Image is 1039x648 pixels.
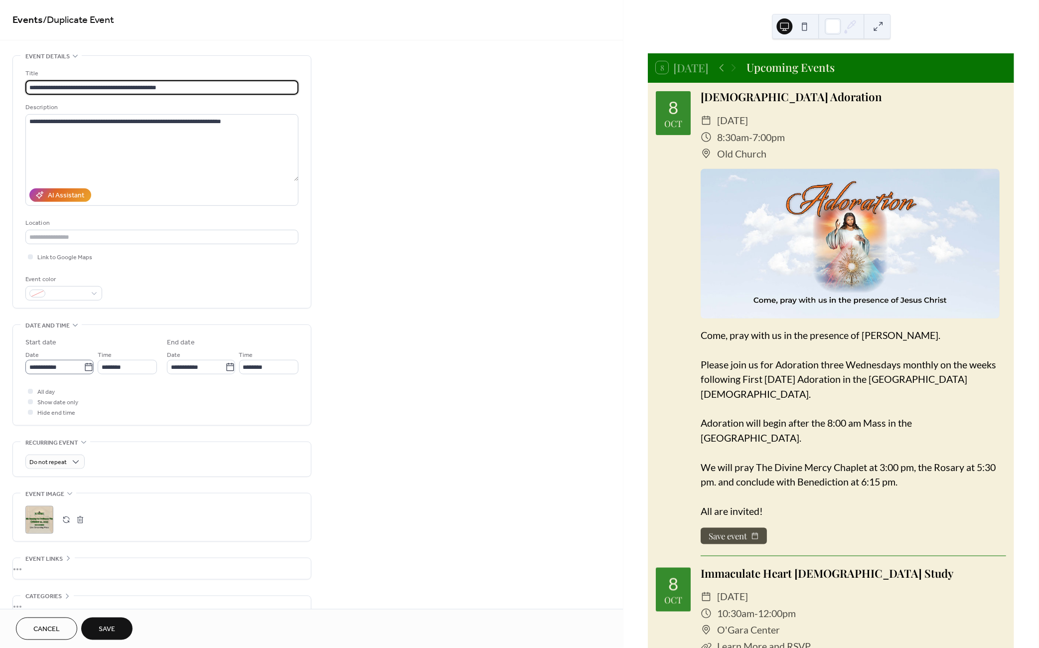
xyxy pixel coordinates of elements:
button: AI Assistant [29,188,91,202]
div: End date [167,337,195,348]
span: - [750,129,753,146]
div: ​ [701,129,712,146]
span: Save [99,625,115,635]
span: Old Church [718,146,767,162]
div: Start date [25,337,56,348]
div: Event color [25,274,100,285]
span: O'Gara Center [718,622,781,639]
span: 7:00pm [753,129,786,146]
span: Date and time [25,321,70,331]
div: ​ [701,606,712,622]
div: 8 [669,575,679,593]
div: Oct [665,119,683,128]
a: Immaculate Heart [DEMOGRAPHIC_DATA] Study [701,566,954,581]
span: [DATE] [718,589,749,605]
span: 12:00pm [759,606,797,622]
div: ••• [13,558,311,579]
div: Title [25,68,297,79]
div: [DEMOGRAPHIC_DATA] Adoration [701,89,1007,106]
span: Date [167,350,180,361]
span: Show date only [37,398,78,408]
span: Do not repeat [29,457,67,469]
button: Save event [701,528,767,544]
div: 8 [669,99,679,116]
div: AI Assistant [48,191,84,201]
span: 8:30am [718,129,750,146]
div: Oct [665,596,683,605]
div: Location [25,218,297,228]
span: Event links [25,554,63,564]
span: Event image [25,489,64,499]
span: Event details [25,51,70,62]
span: 10:30am [718,606,755,622]
span: Hide end time [37,408,75,419]
div: Description [25,102,297,113]
span: All day [37,387,55,398]
div: ​ [701,622,712,639]
button: Save [81,618,133,640]
span: / Duplicate Event [43,11,114,30]
div: ​ [701,112,712,129]
div: ••• [13,596,311,617]
span: Cancel [33,625,60,635]
div: ​ [701,589,712,605]
div: Upcoming Events [747,59,835,76]
span: Time [239,350,253,361]
span: Time [98,350,112,361]
button: Cancel [16,618,77,640]
span: Date [25,350,39,361]
span: Recurring event [25,438,78,448]
div: ; [25,506,53,534]
span: Link to Google Maps [37,253,92,263]
div: Come, pray with us in the presence of [PERSON_NAME]. Please join us for Adoration three Wednesday... [701,328,1007,518]
span: Categories [25,592,62,602]
span: - [755,606,759,622]
span: [DATE] [718,112,749,129]
div: ​ [701,146,712,162]
a: Events [12,11,43,30]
